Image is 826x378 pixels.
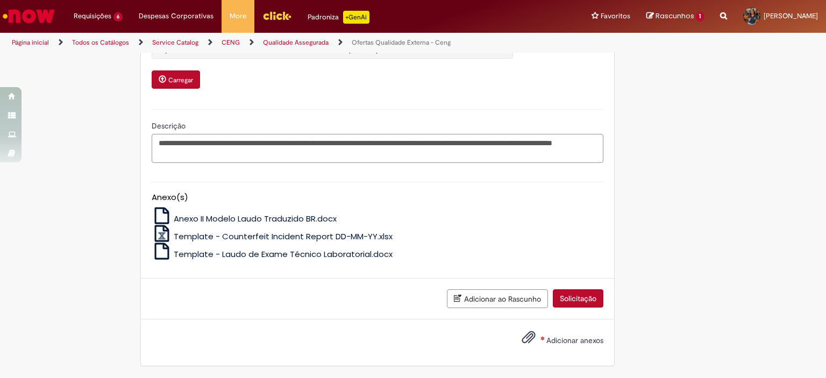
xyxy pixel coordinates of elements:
[155,45,495,54] span: Arquivo modelo "Anexo II Modelo Laudo Traduzido BR" disponível para download no fim do formulário
[308,11,369,24] div: Padroniza
[152,193,603,202] h5: Anexo(s)
[263,38,329,47] a: Qualidade Assegurada
[72,38,129,47] a: Todos os Catálogos
[174,231,393,242] span: Template - Counterfeit Incident Report DD-MM-YY.xlsx
[262,8,291,24] img: click_logo_yellow_360x200.png
[519,327,538,352] button: Adicionar anexos
[152,121,188,131] span: Descrição
[352,38,451,47] a: Ofertas Qualidade Externa - Ceng
[113,12,123,22] span: 6
[174,213,337,224] span: Anexo II Modelo Laudo Traduzido BR.docx
[152,38,198,47] a: Service Catalog
[8,33,543,53] ul: Trilhas de página
[152,134,603,163] textarea: Descrição
[343,11,369,24] p: +GenAi
[656,11,694,21] span: Rascunhos
[152,213,337,224] a: Anexo II Modelo Laudo Traduzido BR.docx
[646,11,704,22] a: Rascunhos
[447,289,548,308] button: Adicionar ao Rascunho
[168,76,193,84] small: Carregar
[601,11,630,22] span: Favoritos
[152,231,393,242] a: Template - Counterfeit Incident Report DD-MM-YY.xlsx
[152,70,200,89] button: Carregar anexo de Anexar Laudo Required
[152,248,393,260] a: Template - Laudo de Exame Técnico Laboratorial.docx
[764,11,818,20] span: [PERSON_NAME]
[174,248,393,260] span: Template - Laudo de Exame Técnico Laboratorial.docx
[553,289,603,308] button: Solicitação
[139,11,213,22] span: Despesas Corporativas
[222,38,240,47] a: CENG
[12,38,49,47] a: Página inicial
[546,336,603,345] span: Adicionar anexos
[74,11,111,22] span: Requisições
[696,12,704,22] span: 1
[230,11,246,22] span: More
[1,5,56,27] img: ServiceNow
